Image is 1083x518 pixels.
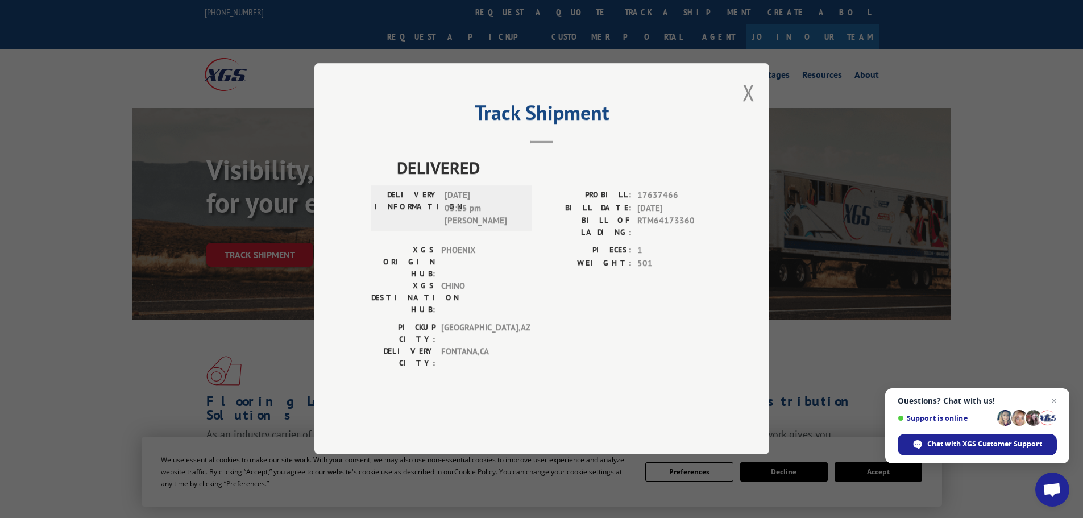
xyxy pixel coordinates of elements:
[637,245,712,258] span: 1
[445,189,521,228] span: [DATE] 03:25 pm [PERSON_NAME]
[371,346,435,370] label: DELIVERY CITY:
[898,396,1057,405] span: Questions? Chat with us!
[1035,473,1069,507] div: Open chat
[542,257,632,270] label: WEIGHT:
[542,245,632,258] label: PIECES:
[898,414,993,422] span: Support is online
[441,245,518,280] span: PHOENIX
[637,215,712,239] span: RTM64173360
[1047,394,1061,408] span: Close chat
[441,280,518,316] span: CHINO
[371,280,435,316] label: XGS DESTINATION HUB:
[542,189,632,202] label: PROBILL:
[927,439,1042,449] span: Chat with XGS Customer Support
[542,215,632,239] label: BILL OF LADING:
[397,155,712,181] span: DELIVERED
[371,245,435,280] label: XGS ORIGIN HUB:
[441,322,518,346] span: [GEOGRAPHIC_DATA] , AZ
[371,322,435,346] label: PICKUP CITY:
[371,105,712,126] h2: Track Shipment
[637,257,712,270] span: 501
[542,202,632,215] label: BILL DATE:
[637,202,712,215] span: [DATE]
[898,434,1057,455] div: Chat with XGS Customer Support
[742,77,755,107] button: Close modal
[637,189,712,202] span: 17637466
[441,346,518,370] span: FONTANA , CA
[375,189,439,228] label: DELIVERY INFORMATION:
